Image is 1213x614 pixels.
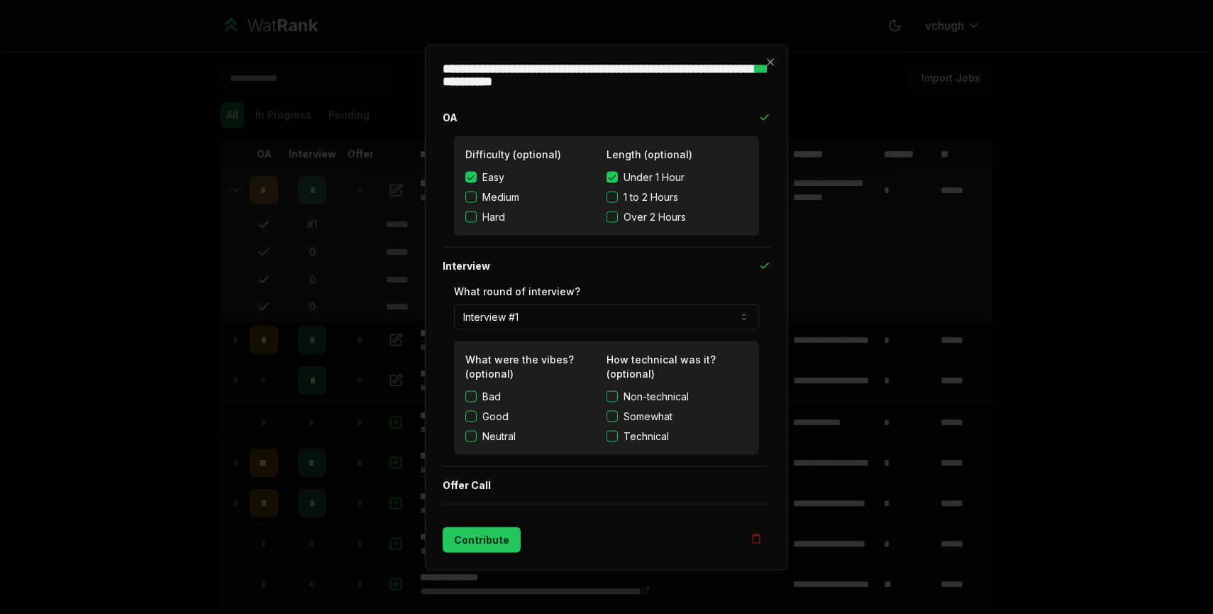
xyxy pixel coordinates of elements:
button: Under 1 Hour [606,171,618,182]
button: Over 2 Hours [606,211,618,222]
button: Interview [443,247,770,284]
button: OA [443,99,770,136]
label: How technical was it? (optional) [606,353,716,379]
label: What round of interview? [454,285,580,297]
button: Hard [465,211,477,222]
button: Medium [465,191,477,202]
span: 1 to 2 Hours [624,190,678,204]
label: Length (optional) [606,148,692,160]
label: Difficulty (optional) [465,148,561,160]
span: Non-technical [624,389,689,403]
span: Easy [482,170,504,184]
div: OA [443,136,770,246]
div: Interview [443,284,770,466]
span: Hard [482,209,505,224]
span: Medium [482,190,519,204]
label: What were the vibes? (optional) [465,353,574,379]
button: Non-technical [606,390,618,402]
span: Under 1 Hour [624,170,685,184]
span: Over 2 Hours [624,209,686,224]
label: Neutral [482,429,516,443]
button: Somewhat [606,410,618,422]
span: Technical [624,429,669,443]
button: Easy [465,171,477,182]
button: Technical [606,430,618,442]
button: 1 to 2 Hours [606,191,618,202]
label: Good [482,409,509,423]
label: Bad [482,389,501,403]
button: Contribute [443,527,521,552]
button: Offer Call [443,466,770,503]
span: Somewhat [624,409,672,423]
